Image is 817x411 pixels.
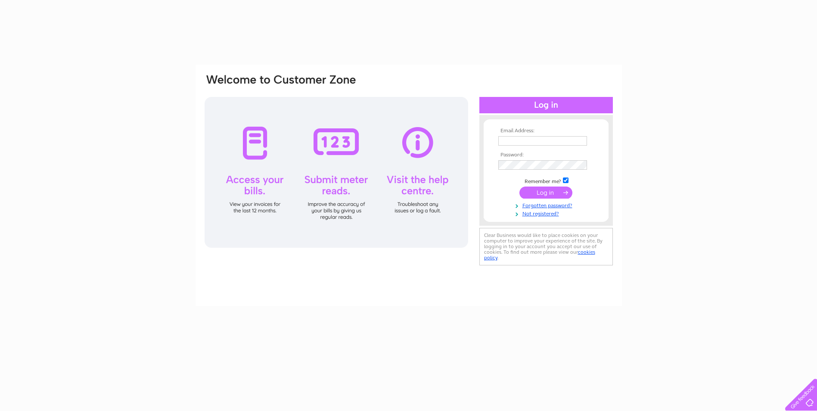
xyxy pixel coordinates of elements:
[496,128,596,134] th: Email Address:
[498,209,596,217] a: Not registered?
[484,249,595,261] a: cookies policy
[496,176,596,185] td: Remember me?
[498,201,596,209] a: Forgotten password?
[519,187,572,199] input: Submit
[496,152,596,158] th: Password:
[479,228,613,265] div: Clear Business would like to place cookies on your computer to improve your experience of the sit...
